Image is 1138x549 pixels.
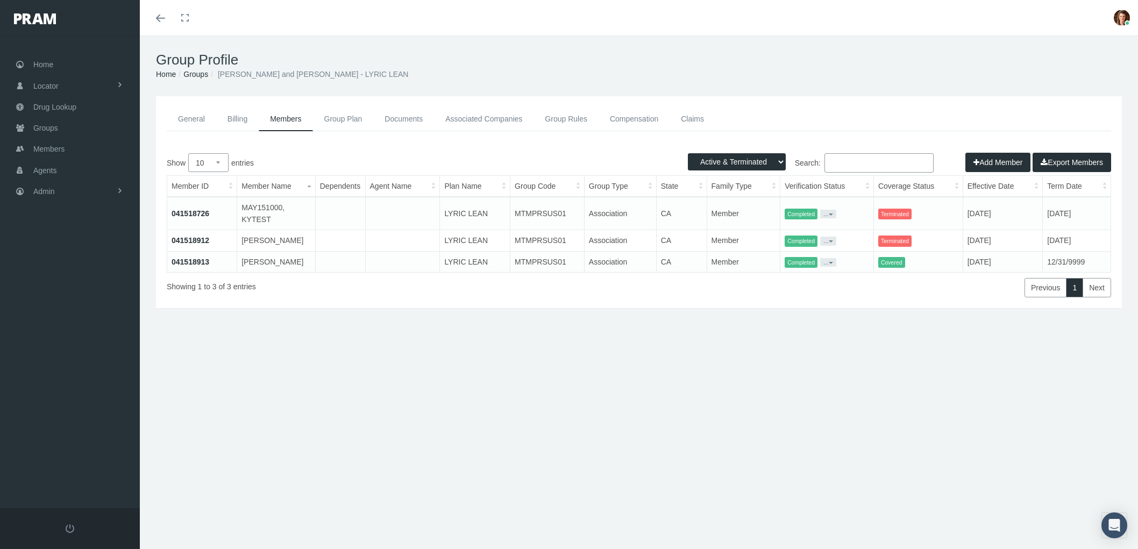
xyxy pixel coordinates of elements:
[33,97,76,117] span: Drug Lookup
[584,197,656,230] td: Association
[707,230,780,252] td: Member
[373,107,434,131] a: Documents
[167,153,639,172] label: Show entries
[963,197,1043,230] td: [DATE]
[33,181,55,202] span: Admin
[237,176,316,197] th: Member Name: activate to sort column descending
[639,153,934,173] label: Search:
[707,176,780,197] th: Family Type: activate to sort column ascending
[440,251,510,272] td: LYRIC LEAN
[656,230,707,252] td: CA
[156,52,1122,68] h1: Group Profile
[1114,10,1130,26] img: S_Profile_Picture_677.PNG
[707,251,780,272] td: Member
[1033,153,1111,172] button: Export Members
[510,251,585,272] td: MTMPRSUS01
[1025,278,1066,297] a: Previous
[785,209,817,220] span: Completed
[167,176,237,197] th: Member ID: activate to sort column ascending
[963,251,1043,272] td: [DATE]
[33,118,58,138] span: Groups
[1043,230,1111,252] td: [DATE]
[1066,278,1083,297] a: 1
[188,153,229,172] select: Showentries
[237,230,316,252] td: [PERSON_NAME]
[656,251,707,272] td: CA
[1043,197,1111,230] td: [DATE]
[670,107,715,131] a: Claims
[172,258,209,266] a: 041518913
[878,209,912,220] span: Terminated
[33,139,65,159] span: Members
[820,237,836,245] button: ...
[167,107,216,131] a: General
[878,257,905,268] span: Covered
[963,230,1043,252] td: [DATE]
[216,107,259,131] a: Billing
[584,176,656,197] th: Group Type: activate to sort column ascending
[1083,278,1111,297] a: Next
[534,107,599,131] a: Group Rules
[707,197,780,230] td: Member
[365,176,440,197] th: Agent Name: activate to sort column ascending
[440,176,510,197] th: Plan Name: activate to sort column ascending
[510,197,585,230] td: MTMPRSUS01
[599,107,670,131] a: Compensation
[440,197,510,230] td: LYRIC LEAN
[14,13,56,24] img: PRAM_20_x_78.png
[824,153,934,173] input: Search:
[963,176,1043,197] th: Effective Date: activate to sort column ascending
[878,236,912,247] span: Terminated
[510,176,585,197] th: Group Code: activate to sort column ascending
[237,197,316,230] td: MAY151000, KYTEST
[237,251,316,272] td: [PERSON_NAME]
[183,70,208,79] a: Groups
[965,153,1030,172] button: Add Member
[33,54,53,75] span: Home
[156,70,176,79] a: Home
[656,176,707,197] th: State: activate to sort column ascending
[820,210,836,218] button: ...
[873,176,963,197] th: Coverage Status: activate to sort column ascending
[440,230,510,252] td: LYRIC LEAN
[33,76,59,96] span: Locator
[218,70,409,79] span: [PERSON_NAME] and [PERSON_NAME] - LYRIC LEAN
[584,251,656,272] td: Association
[656,197,707,230] td: CA
[1043,176,1111,197] th: Term Date: activate to sort column ascending
[510,230,585,252] td: MTMPRSUS01
[313,107,374,131] a: Group Plan
[820,258,836,267] button: ...
[785,236,817,247] span: Completed
[785,257,817,268] span: Completed
[172,236,209,245] a: 041518912
[584,230,656,252] td: Association
[780,176,874,197] th: Verification Status: activate to sort column ascending
[1043,251,1111,272] td: 12/31/9999
[172,209,209,218] a: 041518726
[434,107,534,131] a: Associated Companies
[33,160,57,181] span: Agents
[1101,512,1127,538] div: Open Intercom Messenger
[259,107,312,131] a: Members
[315,176,365,197] th: Dependents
